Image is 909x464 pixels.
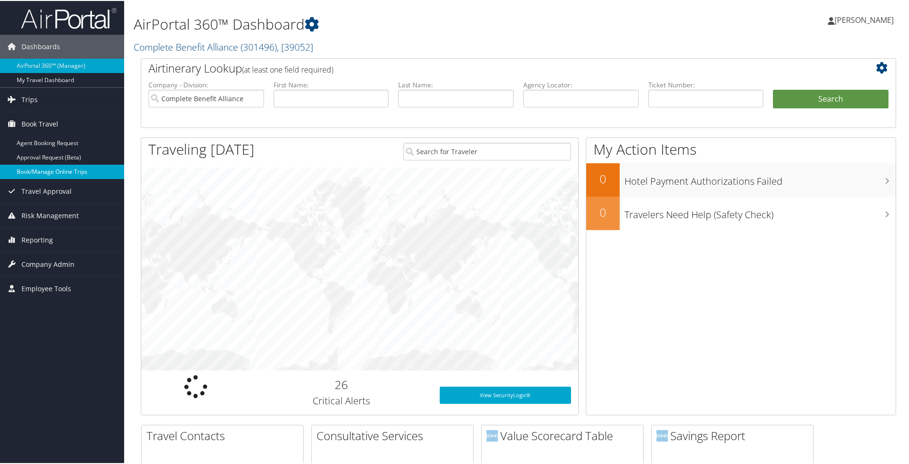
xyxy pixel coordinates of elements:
[258,393,425,407] h3: Critical Alerts
[134,40,313,53] a: Complete Benefit Alliance
[242,63,333,74] span: (at least one field required)
[586,203,620,220] h2: 0
[317,427,473,443] h2: Consultative Services
[835,14,894,24] span: [PERSON_NAME]
[258,376,425,392] h2: 26
[134,13,647,33] h1: AirPortal 360™ Dashboard
[656,429,668,441] img: domo-logo.png
[241,40,277,53] span: ( 301496 )
[624,202,896,221] h3: Travelers Need Help (Safety Check)
[21,179,72,202] span: Travel Approval
[21,203,79,227] span: Risk Management
[277,40,313,53] span: , [ 39052 ]
[21,87,38,111] span: Trips
[486,429,498,441] img: domo-logo.png
[624,169,896,187] h3: Hotel Payment Authorizations Failed
[148,138,254,158] h1: Traveling [DATE]
[828,5,903,33] a: [PERSON_NAME]
[486,427,643,443] h2: Value Scorecard Table
[648,79,764,89] label: Ticket Number:
[440,386,571,403] a: View SecurityLogic®
[21,34,60,58] span: Dashboards
[21,227,53,251] span: Reporting
[403,142,571,159] input: Search for Traveler
[148,59,825,75] h2: Airtinerary Lookup
[586,196,896,229] a: 0Travelers Need Help (Safety Check)
[21,252,74,275] span: Company Admin
[586,162,896,196] a: 0Hotel Payment Authorizations Failed
[523,79,639,89] label: Agency Locator:
[274,79,389,89] label: First Name:
[586,170,620,186] h2: 0
[21,6,116,29] img: airportal-logo.png
[147,427,303,443] h2: Travel Contacts
[398,79,514,89] label: Last Name:
[586,138,896,158] h1: My Action Items
[21,276,71,300] span: Employee Tools
[21,111,58,135] span: Book Travel
[773,89,888,108] button: Search
[656,427,813,443] h2: Savings Report
[148,79,264,89] label: Company - Division:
